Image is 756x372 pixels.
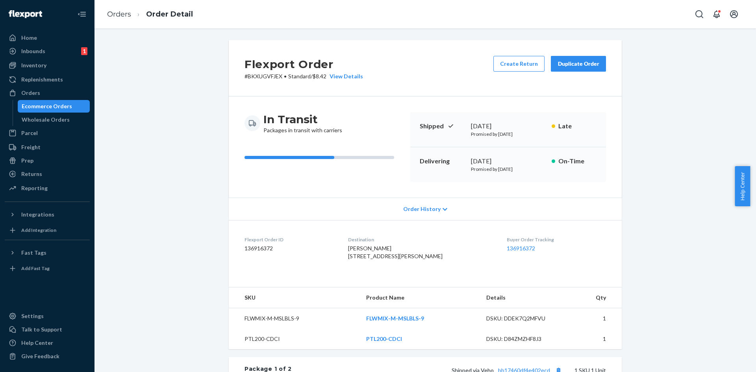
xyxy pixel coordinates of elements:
[348,245,443,259] span: [PERSON_NAME] [STREET_ADDRESS][PERSON_NAME]
[22,102,72,110] div: Ecommerce Orders
[5,31,90,44] a: Home
[18,113,90,126] a: Wholesale Orders
[21,170,42,178] div: Returns
[706,348,748,368] iframe: Opens a widget where you can chat to one of our agents
[567,287,622,308] th: Qty
[486,315,560,322] div: DSKU: DDEK7Q2MFVU
[21,157,33,165] div: Prep
[21,61,46,69] div: Inventory
[101,3,199,26] ol: breadcrumbs
[360,287,480,308] th: Product Name
[229,287,360,308] th: SKU
[5,224,90,237] a: Add Integration
[245,244,335,252] dd: 136916372
[420,122,465,131] p: Shipped
[471,166,545,172] p: Promised by [DATE]
[5,154,90,167] a: Prep
[21,34,37,42] div: Home
[709,6,724,22] button: Open notifications
[5,208,90,221] button: Integrations
[21,129,38,137] div: Parcel
[21,227,56,233] div: Add Integration
[21,76,63,83] div: Replenishments
[21,211,54,218] div: Integrations
[288,73,311,80] span: Standard
[5,310,90,322] a: Settings
[229,308,360,329] td: FLWMIX-M-MSLBLS-9
[5,323,90,336] button: Talk to Support
[5,87,90,99] a: Orders
[493,56,545,72] button: Create Return
[5,350,90,363] button: Give Feedback
[471,122,545,131] div: [DATE]
[558,122,597,131] p: Late
[507,245,535,252] a: 136916372
[567,308,622,329] td: 1
[726,6,742,22] button: Open account menu
[5,262,90,275] a: Add Fast Tag
[146,10,193,19] a: Order Detail
[567,329,622,349] td: 1
[81,47,87,55] div: 1
[263,112,342,126] h3: In Transit
[5,246,90,259] button: Fast Tags
[21,184,48,192] div: Reporting
[471,131,545,137] p: Promised by [DATE]
[5,45,90,57] a: Inbounds1
[486,335,560,343] div: DSKU: D84ZMZHF8J3
[21,249,46,257] div: Fast Tags
[21,312,44,320] div: Settings
[326,72,363,80] button: View Details
[551,56,606,72] button: Duplicate Order
[691,6,707,22] button: Open Search Box
[245,56,363,72] h2: Flexport Order
[284,73,287,80] span: •
[558,157,597,166] p: On-Time
[263,112,342,134] div: Packages in transit with carriers
[245,236,335,243] dt: Flexport Order ID
[5,59,90,72] a: Inventory
[245,72,363,80] p: # BKXUGVFJEX / $8.42
[21,339,53,347] div: Help Center
[420,157,465,166] p: Delivering
[74,6,90,22] button: Close Navigation
[21,143,41,151] div: Freight
[558,60,599,68] div: Duplicate Order
[471,157,545,166] div: [DATE]
[21,47,45,55] div: Inbounds
[348,236,495,243] dt: Destination
[5,73,90,86] a: Replenishments
[507,236,606,243] dt: Buyer Order Tracking
[5,141,90,154] a: Freight
[735,166,750,206] button: Help Center
[5,182,90,194] a: Reporting
[21,89,40,97] div: Orders
[21,352,59,360] div: Give Feedback
[366,335,402,342] a: PTL200-CDCI
[9,10,42,18] img: Flexport logo
[107,10,131,19] a: Orders
[5,337,90,349] a: Help Center
[480,287,567,308] th: Details
[366,315,424,322] a: FLWMIX-M-MSLBLS-9
[5,127,90,139] a: Parcel
[403,205,441,213] span: Order History
[21,265,50,272] div: Add Fast Tag
[18,100,90,113] a: Ecommerce Orders
[21,326,62,333] div: Talk to Support
[5,168,90,180] a: Returns
[22,116,70,124] div: Wholesale Orders
[229,329,360,349] td: PTL200-CDCI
